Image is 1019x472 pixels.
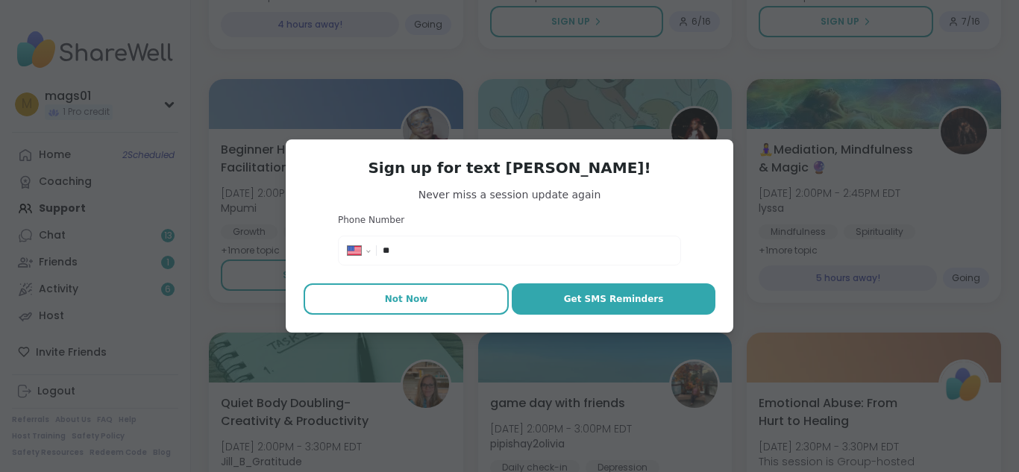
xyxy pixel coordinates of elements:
[385,292,428,306] span: Not Now
[304,157,715,178] h3: Sign up for text [PERSON_NAME]!
[512,283,715,315] button: Get SMS Reminders
[304,187,715,202] span: Never miss a session update again
[338,214,681,227] h3: Phone Number
[348,246,361,255] img: United States
[564,292,664,306] span: Get SMS Reminders
[304,283,509,315] button: Not Now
